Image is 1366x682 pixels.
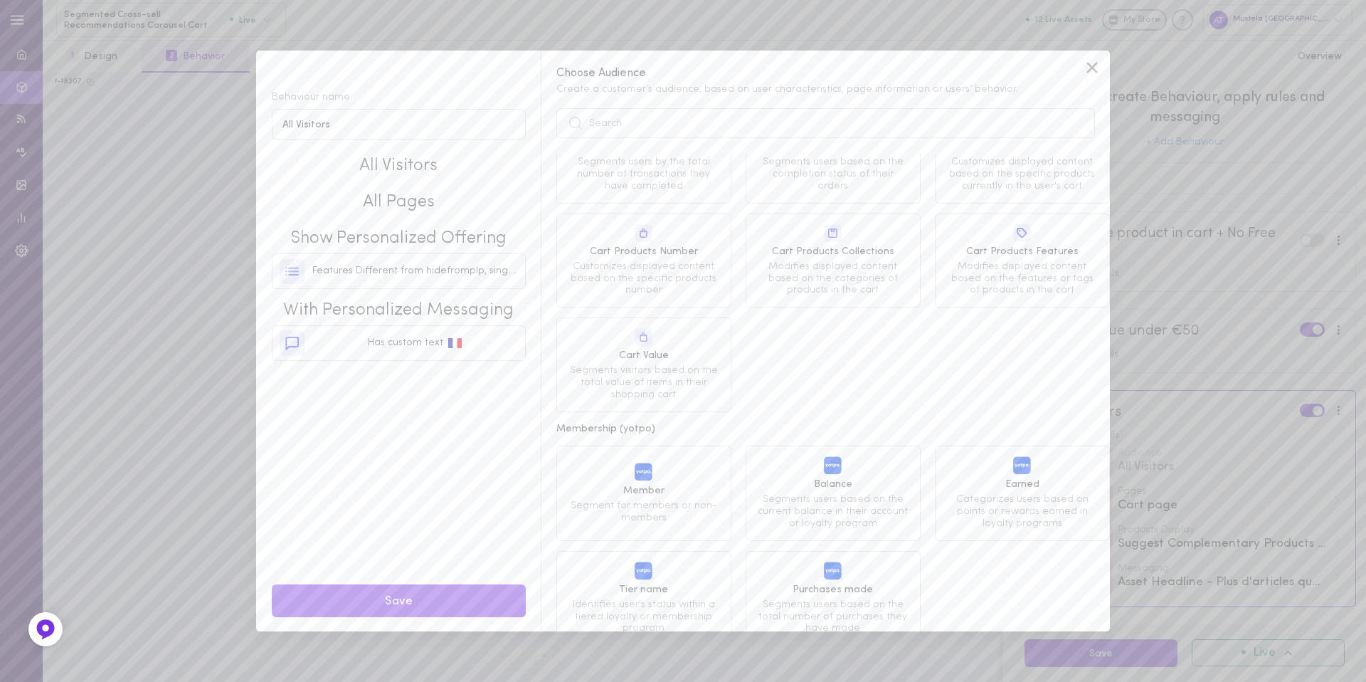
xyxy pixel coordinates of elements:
img: ddd [635,224,652,242]
img: ddd [635,463,652,481]
input: Search [556,108,1095,138]
span: Show Personalized Offering [272,227,526,251]
img: ddd [635,562,652,580]
span: Identifies user's status within a tiered loyalty or membership program [567,599,721,635]
span: All Visitors [272,154,526,179]
span: Customizes displayed content based on the specific products currently in the user's cart [946,157,1099,192]
img: ddd [824,456,842,475]
span: Segments users based on the completion status of their orders [756,157,910,192]
input: Behaviour name [272,109,526,140]
span: Cart Value [567,349,721,363]
span: Earned [946,478,1099,492]
span: Cart Products Collections [756,245,910,259]
span: Cart Products Number [567,245,721,259]
span: Modifies displayed content based on the categories of products in the cart [756,261,910,297]
span: Has custom text [368,337,443,348]
button: Save [272,584,526,618]
span: Purchases made [756,583,910,597]
span: Create a customer’s audience, based on user characteristics, page information or users’ behavior. [556,84,1095,96]
span: Features Different from hidefromplp, singleton_gift [312,264,518,278]
span: Segment for members or non-members [567,500,721,525]
img: ddd [824,224,842,242]
span: Customizes displayed content based on the specific products number [567,261,721,297]
span: Segments users by the total number of transactions they have completed [567,157,721,192]
span: Membership (yotpo) [556,422,1110,436]
span: Cart Products Features [946,245,1099,259]
span: Segments users based on the current balance in their account or loyalty program [756,494,910,530]
span: Tier name [567,583,721,597]
img: ddd [635,328,652,346]
span: Choose Audience [556,65,1095,81]
img: ddd [1013,224,1031,242]
span: With Personalized Messaging [272,299,526,323]
span: Segments visitors based on the total value of items in their shopping cart [567,365,721,401]
span: Balance [756,478,910,492]
span: All Pages [272,191,526,215]
span: Categorizes users based on points or rewards earned in loyalty programs [946,494,1099,530]
img: Feedback Button [35,619,56,640]
span: Behaviour name [272,92,350,103]
img: ddd [1013,456,1031,475]
span: Segments users based on the total number of purchases they have made [756,599,910,635]
img: ddd [824,562,842,580]
span: Modifies displayed content based on the features or tags of products in the cart [946,261,1099,297]
span: Member [567,484,721,498]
